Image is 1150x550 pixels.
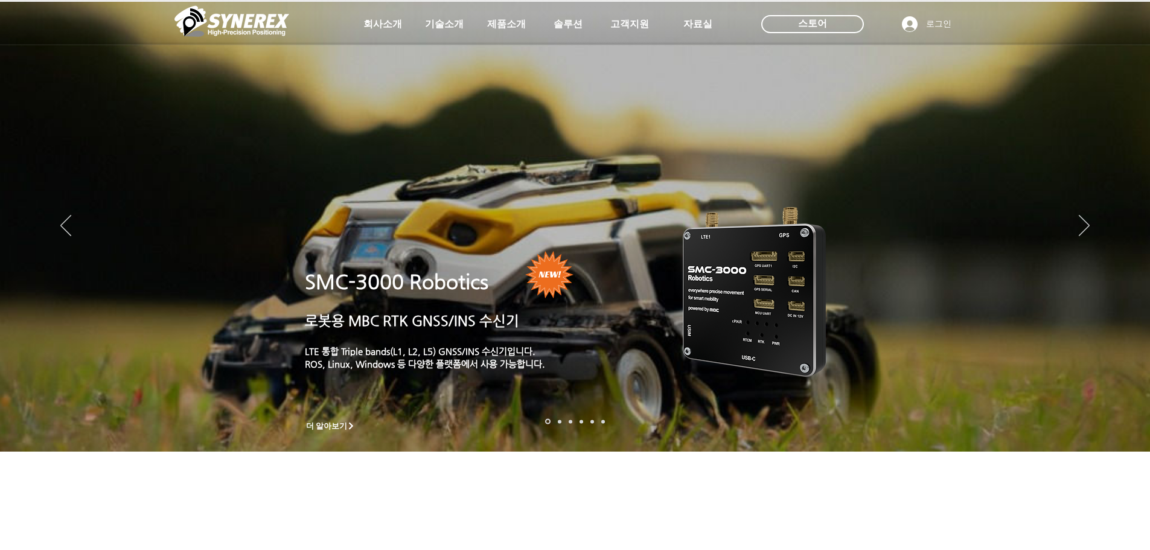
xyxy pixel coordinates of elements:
div: 스토어 [761,15,864,33]
a: 자율주행 [580,420,583,423]
span: 회사소개 [363,18,402,31]
button: 다음 [1079,215,1090,238]
a: 로봇 [590,420,594,423]
a: ROS, Linux, Windows 등 다양한 플랫폼에서 사용 가능합니다. [305,359,545,369]
a: LTE 통합 Triple bands(L1, L2, L5) GNSS/INS 수신기입니다. [305,346,535,356]
span: 기술소개 [425,18,464,31]
button: 이전 [60,215,71,238]
span: 제품소개 [487,18,526,31]
a: SMC-3000 Robotics [305,270,488,293]
img: 씨너렉스_White_simbol_대지 1.png [174,3,289,39]
span: 로그인 [922,18,956,30]
a: 정밀농업 [601,420,605,423]
a: 고객지원 [599,12,660,36]
a: 측량 IoT [569,420,572,423]
a: 자료실 [668,12,728,36]
a: 제품소개 [476,12,537,36]
span: 자료실 [683,18,712,31]
button: 로그인 [893,13,960,36]
a: 드론 8 - SMC 2000 [558,420,561,423]
a: 솔루션 [538,12,598,36]
a: 로봇용 MBC RTK GNSS/INS 수신기 [305,313,519,328]
a: 기술소개 [414,12,474,36]
nav: 슬라이드 [541,419,609,424]
a: 더 알아보기 [301,418,361,433]
a: 회사소개 [353,12,413,36]
span: 스토어 [798,17,827,30]
img: KakaoTalk_20241224_155801212.png [666,189,844,391]
span: 더 알아보기 [306,421,348,432]
span: 솔루션 [554,18,583,31]
span: 고객지원 [610,18,649,31]
a: 로봇- SMC 2000 [545,419,551,424]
